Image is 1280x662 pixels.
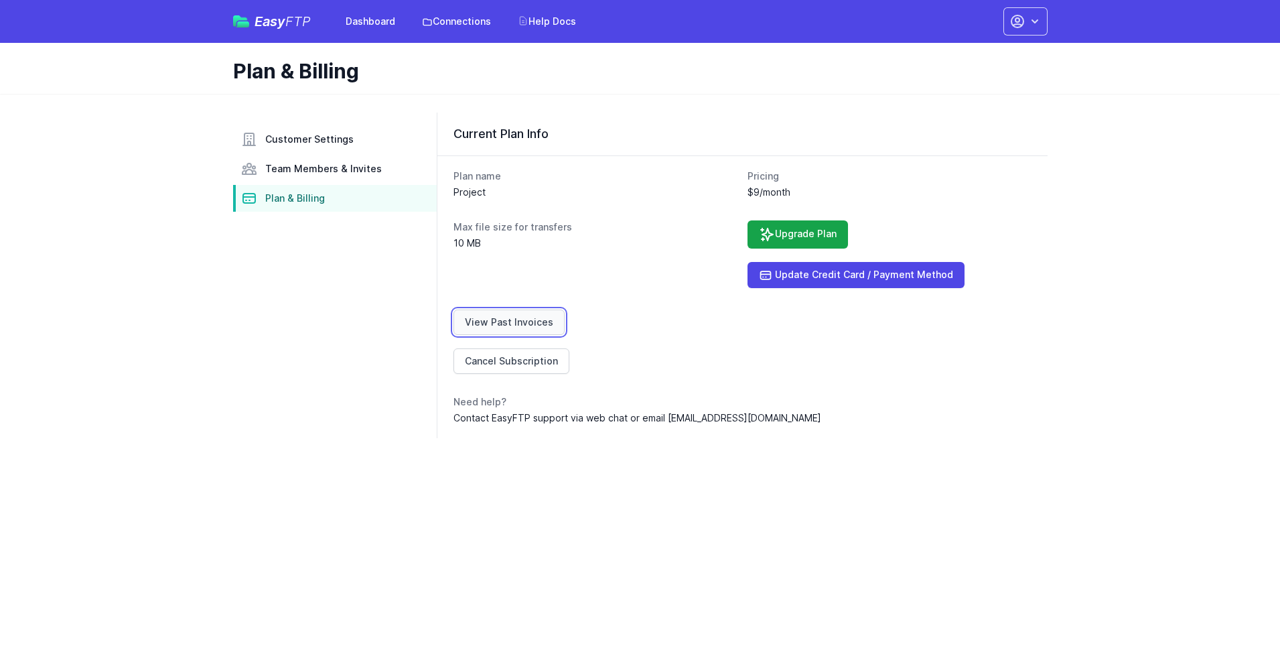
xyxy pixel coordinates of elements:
[748,262,965,288] a: Update Credit Card / Payment Method
[453,170,737,183] dt: Plan name
[414,9,499,34] a: Connections
[453,186,737,199] dd: Project
[233,59,1037,83] h1: Plan & Billing
[233,15,249,27] img: easyftp_logo.png
[453,411,1032,425] dd: Contact EasyFTP support via web chat or email [EMAIL_ADDRESS][DOMAIN_NAME]
[748,186,1032,199] dd: $9/month
[265,162,382,176] span: Team Members & Invites
[265,133,354,146] span: Customer Settings
[233,155,437,182] a: Team Members & Invites
[233,126,437,153] a: Customer Settings
[233,185,437,212] a: Plan & Billing
[285,13,311,29] span: FTP
[233,15,311,28] a: EasyFTP
[748,220,848,249] a: Upgrade Plan
[453,237,737,250] dd: 10 MB
[748,170,1032,183] dt: Pricing
[255,15,311,28] span: Easy
[453,126,1032,142] h3: Current Plan Info
[338,9,403,34] a: Dashboard
[453,310,565,335] a: View Past Invoices
[453,395,1032,409] dt: Need help?
[453,220,737,234] dt: Max file size for transfers
[453,348,569,374] a: Cancel Subscription
[1213,595,1264,646] iframe: Drift Widget Chat Controller
[510,9,584,34] a: Help Docs
[265,192,325,205] span: Plan & Billing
